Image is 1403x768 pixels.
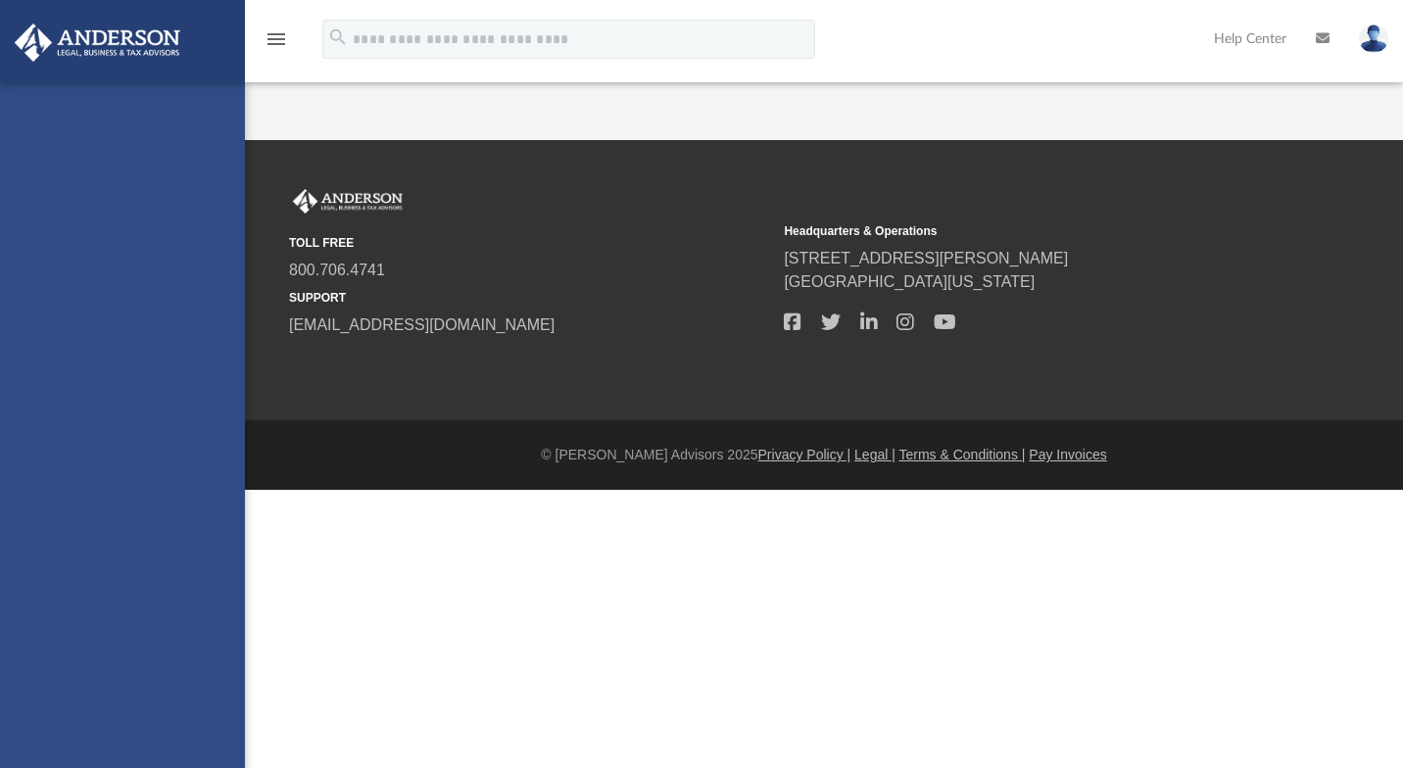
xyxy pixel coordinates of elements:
[327,26,349,48] i: search
[289,262,385,278] a: 800.706.4741
[245,445,1403,465] div: © [PERSON_NAME] Advisors 2025
[899,447,1026,462] a: Terms & Conditions |
[289,189,407,215] img: Anderson Advisors Platinum Portal
[1029,447,1106,462] a: Pay Invoices
[289,316,555,333] a: [EMAIL_ADDRESS][DOMAIN_NAME]
[758,447,851,462] a: Privacy Policy |
[854,447,895,462] a: Legal |
[9,24,186,62] img: Anderson Advisors Platinum Portal
[784,250,1068,266] a: [STREET_ADDRESS][PERSON_NAME]
[784,273,1035,290] a: [GEOGRAPHIC_DATA][US_STATE]
[289,234,770,252] small: TOLL FREE
[265,27,288,51] i: menu
[784,222,1265,240] small: Headquarters & Operations
[265,37,288,51] a: menu
[1359,24,1388,53] img: User Pic
[289,289,770,307] small: SUPPORT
